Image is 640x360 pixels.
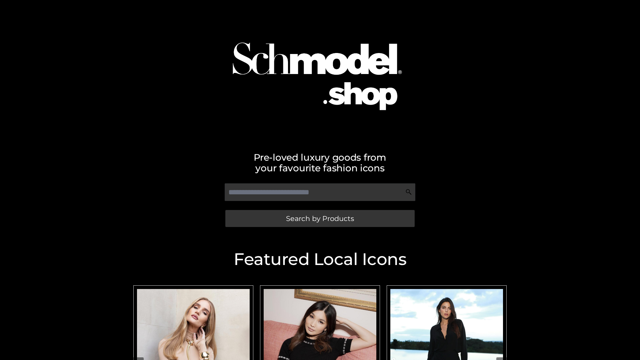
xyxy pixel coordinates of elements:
h2: Featured Local Icons​ [130,251,510,268]
h2: Pre-loved luxury goods from your favourite fashion icons [130,152,510,173]
a: Search by Products [225,210,415,227]
img: Search Icon [405,189,412,195]
span: Search by Products [286,215,354,222]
